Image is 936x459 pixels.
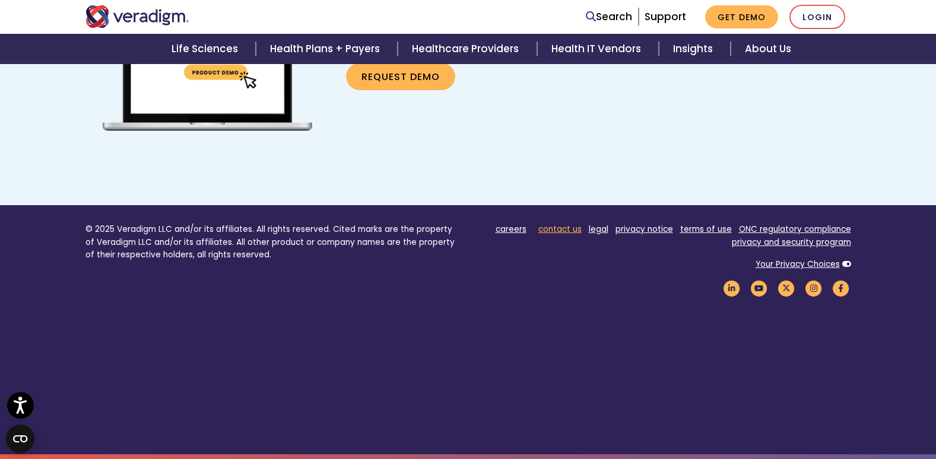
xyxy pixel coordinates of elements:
a: Veradigm YouTube Link [749,282,769,294]
a: Veradigm Facebook Link [831,282,851,294]
a: Veradigm Twitter Link [776,282,797,294]
a: Search [586,9,632,25]
img: Veradigm logo [85,5,189,28]
a: About Us [731,34,805,64]
a: legal [589,224,608,235]
a: Support [645,9,686,24]
a: Get Demo [705,5,778,28]
a: Your Privacy Choices [756,259,840,270]
a: privacy and security program [732,237,851,248]
a: Login [789,5,845,29]
a: careers [496,224,526,235]
a: ONC regulatory compliance [739,224,851,235]
a: Healthcare Providers [398,34,537,64]
a: Veradigm LinkedIn Link [722,282,742,294]
iframe: Drift Chat Widget [708,374,922,445]
button: Open CMP widget [6,425,34,453]
a: terms of use [680,224,732,235]
a: Health IT Vendors [537,34,659,64]
a: Health Plans + Payers [256,34,398,64]
a: Request Demo [346,63,455,90]
a: contact us [538,224,582,235]
p: © 2025 Veradigm LLC and/or its affiliates. All rights reserved. Cited marks are the property of V... [85,223,459,262]
a: Life Sciences [157,34,256,64]
a: Veradigm Instagram Link [804,282,824,294]
a: privacy notice [615,224,673,235]
a: Insights [659,34,731,64]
